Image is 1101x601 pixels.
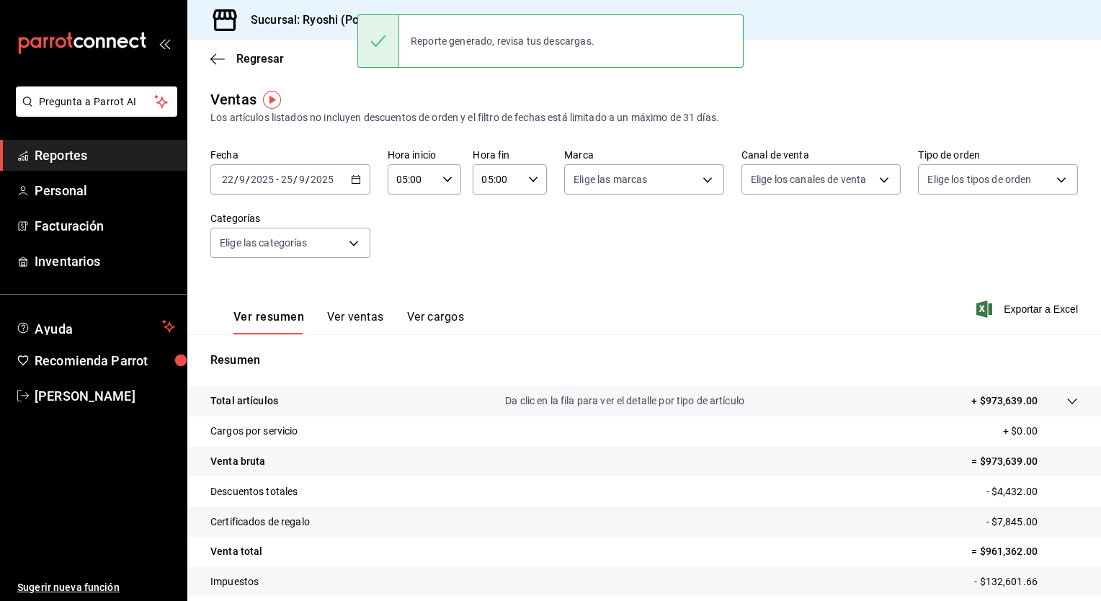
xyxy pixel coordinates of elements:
label: Marca [564,150,724,160]
span: / [234,174,239,185]
span: Personal [35,181,175,200]
label: Fecha [210,150,370,160]
p: Certificados de regalo [210,515,310,530]
span: Pregunta a Parrot AI [39,94,155,110]
button: Ver cargos [407,310,465,334]
p: Cargos por servicio [210,424,298,439]
p: - $4,432.00 [986,484,1078,499]
span: [PERSON_NAME] [35,386,175,406]
span: Elige los tipos de orden [927,172,1031,187]
input: ---- [310,174,334,185]
div: Reporte generado, revisa tus descargas. [399,25,606,57]
span: Regresar [236,52,284,66]
span: Ayuda [35,318,156,335]
h3: Sucursal: Ryoshi (Polanco) [239,12,392,29]
p: Venta bruta [210,454,265,469]
a: Pregunta a Parrot AI [10,104,177,120]
input: -- [221,174,234,185]
span: Elige las categorías [220,236,308,250]
p: - $7,845.00 [986,515,1078,530]
span: Recomienda Parrot [35,351,175,370]
input: -- [239,174,246,185]
label: Hora fin [473,150,547,160]
div: Los artículos listados no incluyen descuentos de orden y el filtro de fechas está limitado a un m... [210,110,1078,125]
label: Canal de venta [741,150,901,160]
label: Tipo de orden [918,150,1078,160]
p: + $0.00 [1003,424,1078,439]
div: Ventas [210,89,257,110]
span: Elige los canales de venta [751,172,866,187]
button: Ver ventas [327,310,384,334]
span: Inventarios [35,251,175,271]
p: Da clic en la fila para ver el detalle por tipo de artículo [505,393,744,409]
p: Total artículos [210,393,278,409]
p: = $961,362.00 [971,544,1078,559]
label: Hora inicio [388,150,462,160]
div: navigation tabs [233,310,464,334]
span: / [306,174,310,185]
span: Reportes [35,146,175,165]
input: ---- [250,174,275,185]
button: Regresar [210,52,284,66]
p: Impuestos [210,574,259,589]
input: -- [280,174,293,185]
img: Tooltip marker [263,91,281,109]
button: open_drawer_menu [159,37,170,49]
span: Facturación [35,216,175,236]
span: / [246,174,250,185]
input: -- [298,174,306,185]
p: Descuentos totales [210,484,298,499]
p: + $973,639.00 [971,393,1038,409]
button: Exportar a Excel [979,300,1078,318]
span: - [276,174,279,185]
p: Resumen [210,352,1078,369]
label: Categorías [210,213,370,223]
button: Pregunta a Parrot AI [16,86,177,117]
span: / [293,174,298,185]
p: - $132,601.66 [974,574,1078,589]
span: Elige las marcas [574,172,647,187]
span: Sugerir nueva función [17,580,175,595]
button: Ver resumen [233,310,304,334]
p: Venta total [210,544,262,559]
p: = $973,639.00 [971,454,1078,469]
